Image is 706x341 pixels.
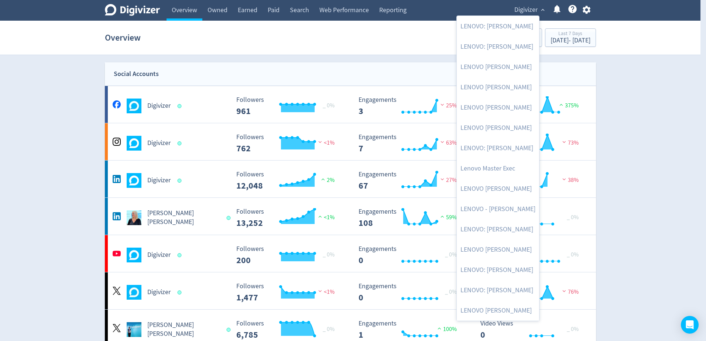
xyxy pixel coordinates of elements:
a: LENOVO: [PERSON_NAME] [457,260,539,280]
a: LENOVO [PERSON_NAME] [457,57,539,77]
a: LENOVO: [PERSON_NAME] [457,16,539,37]
a: LENOVO [PERSON_NAME] [457,179,539,199]
a: LENOVO [PERSON_NAME] [457,300,539,321]
a: LENOVO: [PERSON_NAME] [457,37,539,57]
a: LENOVO: [PERSON_NAME] [457,138,539,158]
a: LENOVO [PERSON_NAME] [457,97,539,118]
a: LENOVO [PERSON_NAME] [457,118,539,138]
a: LENOVO [PERSON_NAME] [457,240,539,260]
a: LENOVO: [PERSON_NAME] [457,219,539,240]
a: LENOVO [PERSON_NAME] [457,77,539,97]
a: LENOVO: [PERSON_NAME] [457,280,539,300]
a: Lenovo Master Exec [457,158,539,179]
div: Open Intercom Messenger [681,316,699,334]
a: LENOVO - [PERSON_NAME] [457,199,539,219]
